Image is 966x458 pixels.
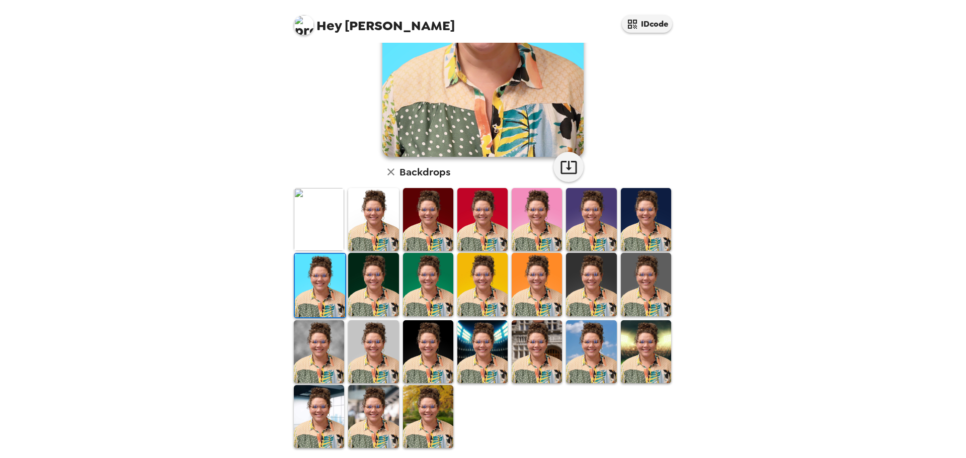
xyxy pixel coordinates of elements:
[622,15,672,33] button: IDcode
[294,10,455,33] span: [PERSON_NAME]
[294,188,344,251] img: Original
[399,164,450,180] h6: Backdrops
[294,15,314,35] img: profile pic
[316,17,342,35] span: Hey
